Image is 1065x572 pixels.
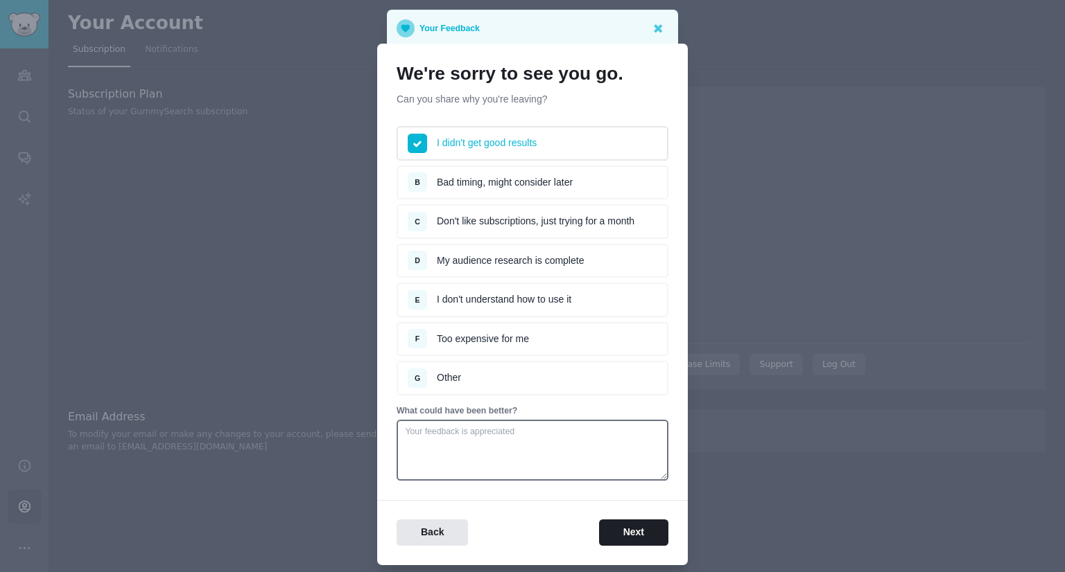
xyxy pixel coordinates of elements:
span: G [415,374,420,382]
span: B [415,178,420,186]
p: Can you share why you're leaving? [397,92,668,107]
p: What could have been better? [397,405,668,418]
span: C [415,217,420,226]
p: Your Feedback [419,19,480,37]
span: E [415,296,419,304]
h1: We're sorry to see you go. [397,63,668,85]
span: F [415,334,419,343]
button: Back [397,519,468,546]
span: D [415,256,420,265]
button: Next [599,519,668,546]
